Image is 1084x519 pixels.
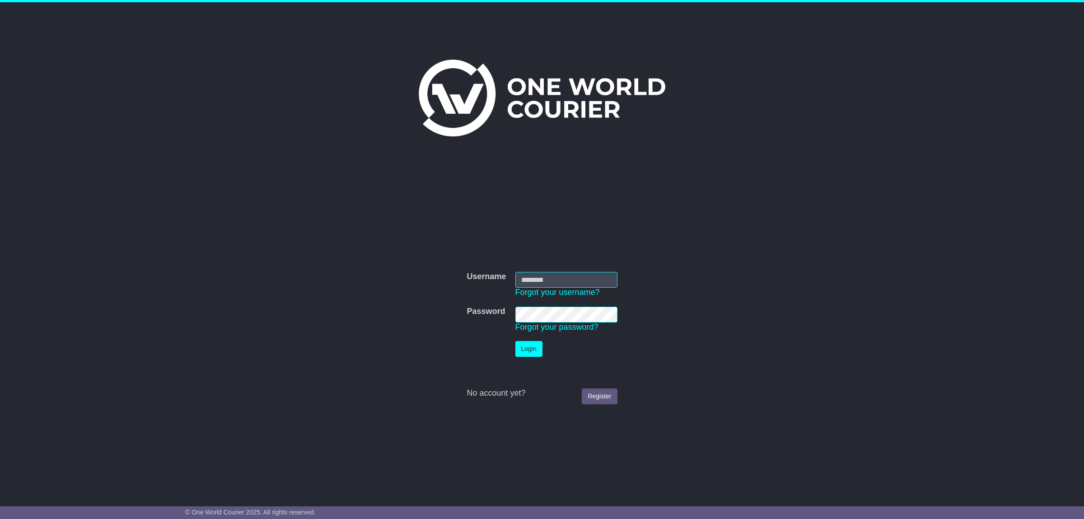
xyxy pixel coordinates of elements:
[582,388,617,404] a: Register
[515,288,600,297] a: Forgot your username?
[467,388,617,398] div: No account yet?
[185,509,316,516] span: © One World Courier 2025. All rights reserved.
[515,341,542,357] button: Login
[515,323,598,332] a: Forgot your password?
[467,272,506,282] label: Username
[419,60,665,136] img: One World
[467,307,505,317] label: Password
